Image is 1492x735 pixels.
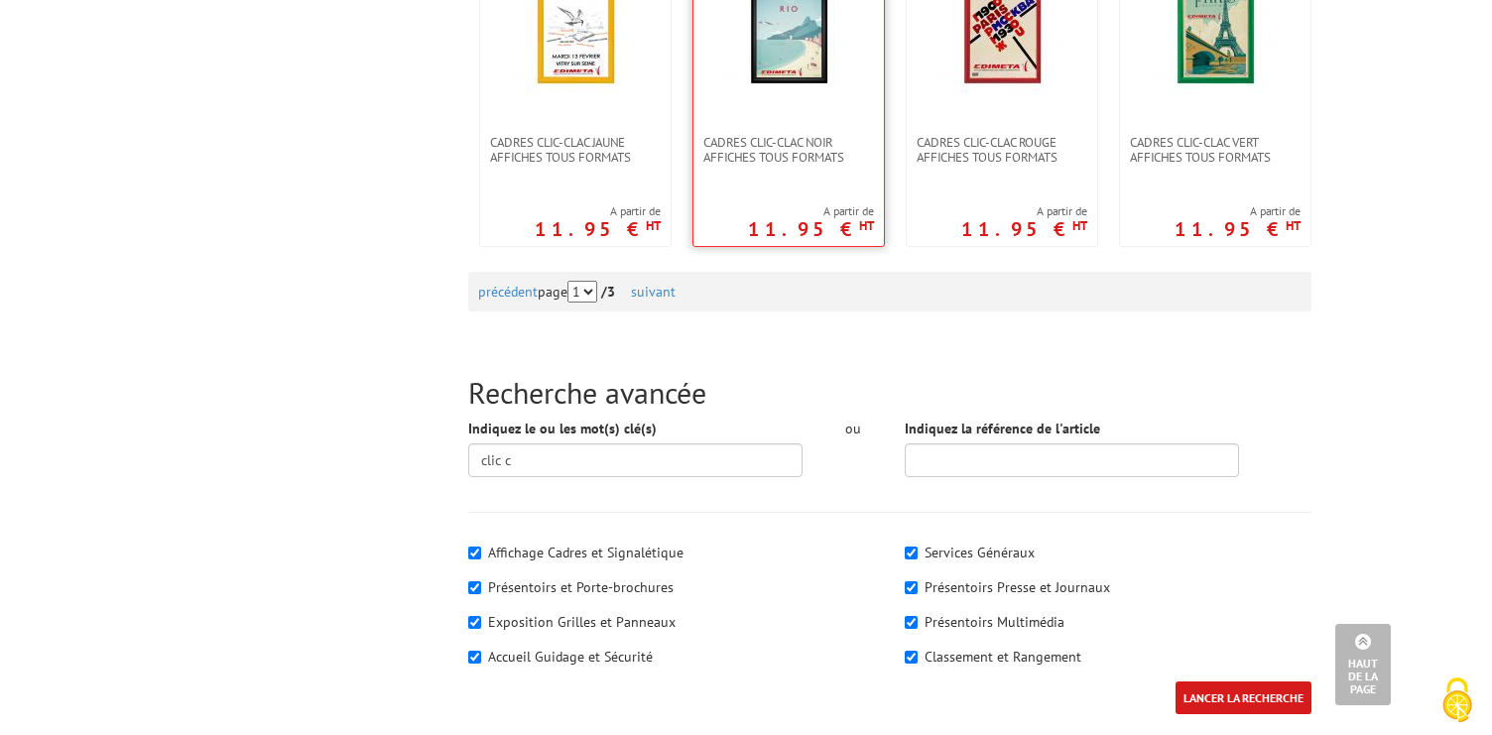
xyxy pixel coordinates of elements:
[905,616,918,629] input: Présentoirs Multimédia
[468,547,481,559] input: Affichage Cadres et Signalétique
[488,648,653,666] label: Accueil Guidage et Sécurité
[1175,203,1301,219] span: A partir de
[905,547,918,559] input: Services Généraux
[1130,135,1301,165] span: Cadres clic-clac vert affiches tous formats
[748,203,874,219] span: A partir de
[1072,217,1087,234] sup: HT
[917,135,1087,165] span: Cadres clic-clac rouge affiches tous formats
[1176,681,1311,714] input: LANCER LA RECHERCHE
[748,223,874,235] p: 11.95 €
[1286,217,1301,234] sup: HT
[478,272,1302,311] div: page
[601,283,627,301] strong: /
[468,376,1311,409] h2: Recherche avancée
[925,544,1035,561] label: Services Généraux
[905,419,1100,438] label: Indiquez la référence de l'article
[925,648,1081,666] label: Classement et Rangement
[646,217,661,234] sup: HT
[631,283,676,301] a: suivant
[1432,675,1482,725] img: Cookies (fenêtre modale)
[925,578,1110,596] label: Présentoirs Presse et Journaux
[961,223,1087,235] p: 11.95 €
[1423,668,1492,735] button: Cookies (fenêtre modale)
[488,544,684,561] label: Affichage Cadres et Signalétique
[535,223,661,235] p: 11.95 €
[1175,223,1301,235] p: 11.95 €
[468,419,657,438] label: Indiquez le ou les mot(s) clé(s)
[490,135,661,165] span: Cadres clic-clac jaune affiches tous formats
[832,419,875,438] div: ou
[1120,135,1310,165] a: Cadres clic-clac vert affiches tous formats
[488,613,676,631] label: Exposition Grilles et Panneaux
[961,203,1087,219] span: A partir de
[480,135,671,165] a: Cadres clic-clac jaune affiches tous formats
[907,135,1097,165] a: Cadres clic-clac rouge affiches tous formats
[703,135,874,165] span: Cadres clic-clac noir affiches tous formats
[468,651,481,664] input: Accueil Guidage et Sécurité
[859,217,874,234] sup: HT
[468,581,481,594] input: Présentoirs et Porte-brochures
[905,651,918,664] input: Classement et Rangement
[1335,624,1391,705] a: Haut de la page
[607,283,615,301] span: 3
[488,578,674,596] label: Présentoirs et Porte-brochures
[693,135,884,165] a: Cadres clic-clac noir affiches tous formats
[478,283,538,301] a: précédent
[905,581,918,594] input: Présentoirs Presse et Journaux
[468,616,481,629] input: Exposition Grilles et Panneaux
[925,613,1064,631] label: Présentoirs Multimédia
[535,203,661,219] span: A partir de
